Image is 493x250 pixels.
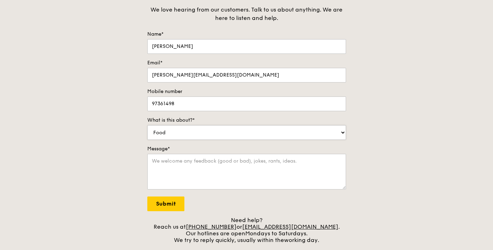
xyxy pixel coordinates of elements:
[147,31,346,38] label: Name*
[186,223,237,230] a: [PHONE_NUMBER]
[284,237,319,243] span: working day.
[147,145,346,152] label: Message*
[147,117,346,124] label: What is this about?*
[245,230,308,237] span: Mondays to Saturdays.
[147,6,346,22] div: We love hearing from our customers. Talk to us about anything. We are here to listen and help.
[147,217,346,243] div: Need help? Reach us at or . Our hotlines are open We try to reply quickly, usually within the
[242,223,338,230] a: [EMAIL_ADDRESS][DOMAIN_NAME]
[147,88,346,95] label: Mobile number
[147,59,346,66] label: Email*
[147,197,184,211] input: Submit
